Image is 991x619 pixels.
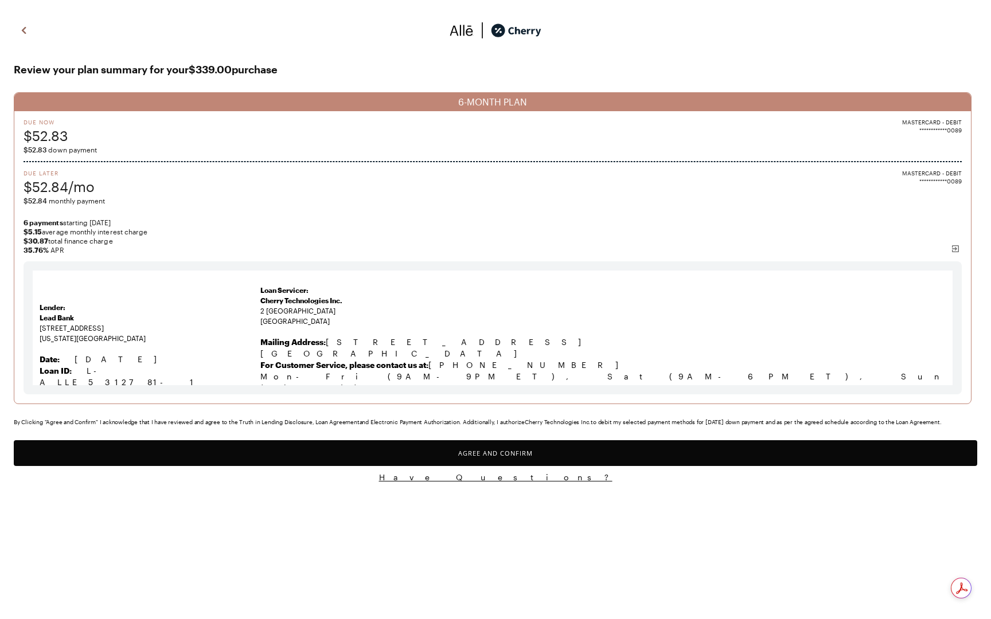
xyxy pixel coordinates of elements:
b: Mailing Address: [260,337,326,347]
b: For Customer Service, please contact us at: [260,360,428,370]
strong: Lender: [40,303,65,311]
span: $52.84/mo [24,177,95,196]
span: L-ALLE5312781-1 [40,366,197,387]
strong: $5.15 [24,228,42,236]
span: average monthly interest charge [24,227,962,236]
div: 6-MONTH PLAN [14,93,971,111]
span: [DATE] [75,354,168,364]
span: monthly payment [24,196,962,205]
img: svg%3e [17,22,31,39]
span: $52.84 [24,197,47,205]
span: Due Later [24,169,95,177]
strong: Date: [40,354,60,364]
span: MASTERCARD - DEBIT [902,169,962,177]
span: APR [24,245,962,254]
button: Have Questions? [14,472,977,483]
img: svg%3e [474,22,491,39]
td: [STREET_ADDRESS] [US_STATE][GEOGRAPHIC_DATA] [40,282,260,408]
p: [STREET_ADDRESS] [GEOGRAPHIC_DATA] [260,336,946,359]
img: cherry_black_logo-DrOE_MJI.svg [491,22,541,39]
div: By Clicking "Agree and Confirm" I acknowledge that I have reviewed and agree to the Truth in Lend... [14,418,977,426]
span: $52.83 [24,146,46,154]
span: MASTERCARD - DEBIT [902,118,962,126]
p: [PHONE_NUMBER] [260,359,946,371]
button: Agree and Confirm [14,440,977,466]
strong: 6 payments [24,218,63,226]
strong: Loan Servicer: [260,286,309,294]
span: Due Now [24,118,68,126]
b: 35.76 % [24,246,49,254]
span: $52.83 [24,126,68,145]
span: total finance charge [24,236,962,245]
strong: $30.87 [24,237,48,245]
span: down payment [24,145,962,154]
span: Review your plan summary for your $339.00 purchase [14,60,977,79]
img: svg%3e [450,22,474,39]
strong: Lead Bank [40,314,74,322]
strong: Loan ID: [40,366,72,375]
span: starting [DATE] [24,218,962,227]
p: Mon-Fri (9AM-9PM ET), Sat (9AM-6PM ET), Sun (Closed) [260,371,946,394]
span: Cherry Technologies Inc. [260,296,342,304]
td: 2 [GEOGRAPHIC_DATA] [GEOGRAPHIC_DATA] [260,282,946,408]
img: svg%3e [951,244,960,253]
